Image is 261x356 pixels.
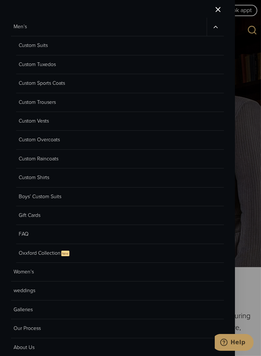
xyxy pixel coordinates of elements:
a: FAQ [16,225,224,244]
span: New [61,251,69,256]
a: weddings [11,281,224,300]
a: Women’s [11,263,224,281]
a: Gift Cards [16,206,224,225]
a: Custom Overcoats [16,131,224,149]
a: Custom Sports Coats [16,74,224,93]
a: Men’s [11,18,207,36]
a: Boys’ Custom Suits [16,188,224,206]
a: Custom Tuxedos [16,55,224,74]
a: Custom Suits [16,36,224,55]
button: Men’s sub menu toggle [207,18,224,36]
a: Our Process [11,319,224,338]
a: Custom Trousers [16,93,224,112]
a: Oxxford CollectionNew [16,244,224,263]
a: Custom Vests [16,112,224,131]
a: Galleries [11,301,224,319]
a: Custom Raincoats [16,150,224,168]
a: Custom Shirts [16,168,224,187]
iframe: Opens a widget where you can chat to one of our agents [215,334,254,352]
